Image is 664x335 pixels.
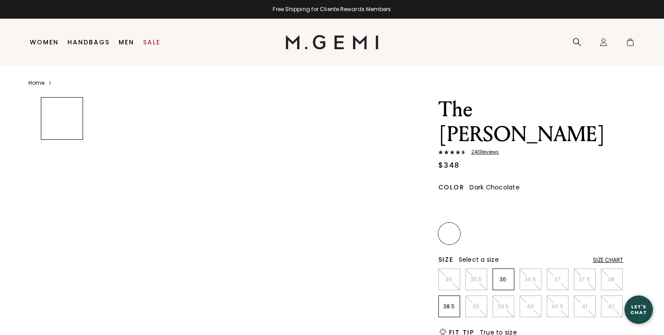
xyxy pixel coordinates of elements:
p: 36.5 [520,276,541,283]
a: Handbags [68,39,110,46]
p: 40.5 [547,303,568,310]
img: Navy [466,197,486,217]
p: 40 [520,303,541,310]
img: The Sacca Donna [41,189,83,231]
h1: The [PERSON_NAME] [438,97,624,147]
img: Light Oatmeal [521,197,541,217]
span: Select a size [459,255,499,264]
p: 42 [601,303,622,310]
img: Sunset Red [602,197,622,217]
p: 38.5 [439,303,460,310]
img: Luggage [493,197,513,217]
p: 36 [493,276,514,283]
p: 37 [547,276,568,283]
p: 41 [574,303,595,310]
p: 39 [466,303,487,310]
div: Size Chart [593,256,624,264]
img: M.Gemi [286,35,378,49]
a: Sale [143,39,160,46]
h2: Size [438,256,453,263]
img: Black [439,197,459,217]
a: 240Reviews [438,150,624,157]
img: Burgundy [548,197,568,217]
span: Dark Chocolate [469,183,520,192]
a: Women [30,39,59,46]
img: Dark Gunmetal [575,197,595,217]
img: The Sacca Donna [41,236,83,277]
span: 240 Review s [466,150,499,155]
a: Men [119,39,134,46]
img: The Sacca Donna [41,144,83,185]
p: 35 [439,276,460,283]
img: Sapphire [493,224,513,244]
img: The Sacca Donna [41,281,83,323]
img: Cocoa [466,224,486,244]
div: $348 [438,160,460,171]
div: Let's Chat [624,304,653,315]
p: 37.5 [574,276,595,283]
p: 35.5 [466,276,487,283]
h2: Color [438,184,465,191]
p: 39.5 [493,303,514,310]
p: 38 [601,276,622,283]
img: Dark Chocolate [439,224,459,244]
a: Home [28,79,44,87]
img: Leopard [521,224,541,244]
